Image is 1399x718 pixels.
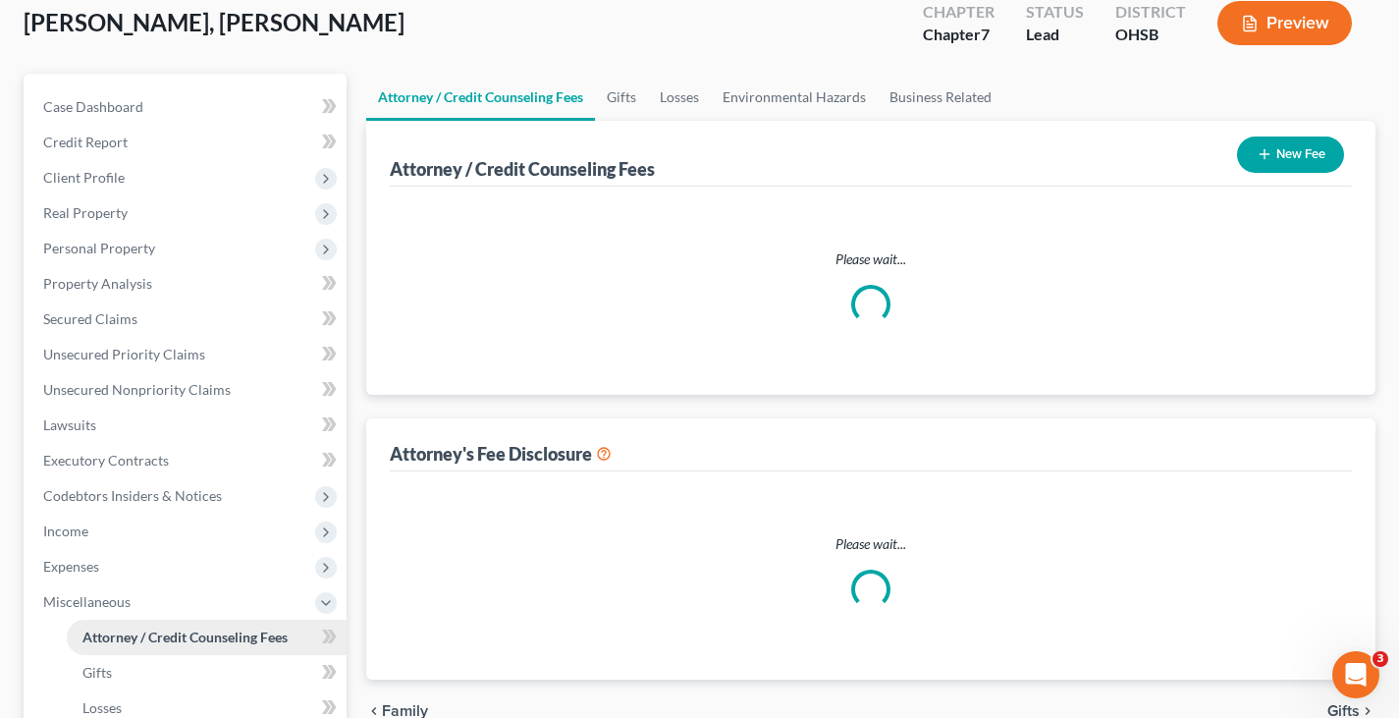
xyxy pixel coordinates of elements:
span: Client Profile [43,169,125,186]
div: Attorney's Fee Disclosure [390,442,612,466]
span: 3 [1372,651,1388,667]
a: Losses [648,74,711,121]
div: OHSB [1115,24,1186,46]
span: Attorney / Credit Counseling Fees [82,629,288,645]
span: Executory Contracts [43,452,169,469]
p: Please wait... [405,249,1336,269]
span: Credit Report [43,134,128,150]
span: Codebtors Insiders & Notices [43,487,222,504]
span: Expenses [43,558,99,575]
a: Executory Contracts [27,443,347,478]
span: Unsecured Priority Claims [43,346,205,362]
a: Gifts [67,655,347,690]
a: Gifts [595,74,648,121]
iframe: Intercom live chat [1332,651,1379,698]
a: Unsecured Nonpriority Claims [27,372,347,408]
span: 7 [981,25,990,43]
span: Unsecured Nonpriority Claims [43,381,231,398]
span: Real Property [43,204,128,221]
button: New Fee [1237,137,1344,173]
a: Lawsuits [27,408,347,443]
a: Attorney / Credit Counseling Fees [366,74,595,121]
a: Environmental Hazards [711,74,878,121]
span: Lawsuits [43,416,96,433]
div: Attorney / Credit Counseling Fees [390,157,655,181]
div: Status [1026,1,1084,24]
a: Attorney / Credit Counseling Fees [67,620,347,655]
a: Business Related [878,74,1003,121]
div: District [1115,1,1186,24]
span: Property Analysis [43,275,152,292]
button: Preview [1217,1,1352,45]
span: Secured Claims [43,310,137,327]
a: Credit Report [27,125,347,160]
a: Secured Claims [27,302,347,337]
div: Chapter [923,1,995,24]
div: Chapter [923,24,995,46]
div: Lead [1026,24,1084,46]
p: Please wait... [405,534,1336,554]
span: Gifts [82,664,112,681]
span: Case Dashboard [43,98,143,115]
a: Unsecured Priority Claims [27,337,347,372]
span: Personal Property [43,240,155,256]
span: Miscellaneous [43,593,131,610]
span: Income [43,523,88,539]
a: Case Dashboard [27,89,347,125]
span: Losses [82,699,122,716]
span: [PERSON_NAME], [PERSON_NAME] [24,8,404,36]
a: Property Analysis [27,266,347,302]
